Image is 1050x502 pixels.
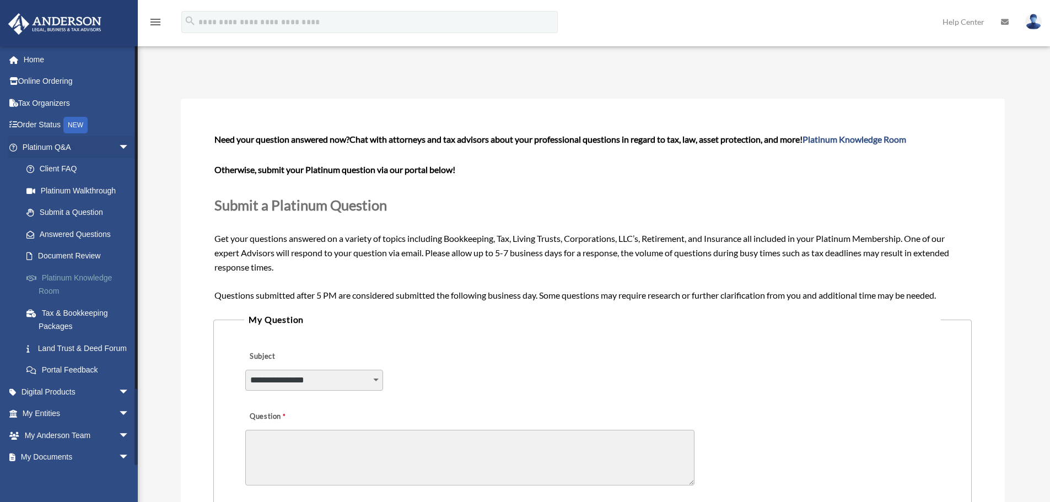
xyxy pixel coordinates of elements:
a: Tax & Bookkeeping Packages [15,302,146,337]
a: Land Trust & Deed Forum [15,337,146,359]
i: menu [149,15,162,29]
span: arrow_drop_down [119,381,141,403]
a: menu [149,19,162,29]
i: search [184,15,196,27]
span: arrow_drop_down [119,424,141,447]
b: Otherwise, submit your Platinum question via our portal below! [214,164,455,175]
img: User Pic [1025,14,1042,30]
a: Online Ordering [8,71,146,93]
span: Need your question answered now? [214,134,349,144]
span: Submit a Platinum Question [214,197,387,213]
span: arrow_drop_down [119,403,141,425]
a: Order StatusNEW [8,114,146,137]
a: Home [8,48,146,71]
a: Submit a Question [15,202,141,224]
a: My Documentsarrow_drop_down [8,446,146,468]
span: arrow_drop_down [119,136,141,159]
legend: My Question [244,312,940,327]
a: Digital Productsarrow_drop_down [8,381,146,403]
a: Document Review [15,245,146,267]
a: Platinum Knowledge Room [15,267,146,302]
label: Question [245,409,331,425]
a: Client FAQ [15,158,146,180]
a: Portal Feedback [15,359,146,381]
span: Get your questions answered on a variety of topics including Bookkeeping, Tax, Living Trusts, Cor... [214,134,970,300]
div: NEW [63,117,88,133]
a: Tax Organizers [8,92,146,114]
a: My Anderson Teamarrow_drop_down [8,424,146,446]
label: Subject [245,349,350,365]
span: Chat with attorneys and tax advisors about your professional questions in regard to tax, law, ass... [349,134,906,144]
a: Platinum Q&Aarrow_drop_down [8,136,146,158]
a: My Entitiesarrow_drop_down [8,403,146,425]
a: Answered Questions [15,223,146,245]
span: arrow_drop_down [119,446,141,469]
img: Anderson Advisors Platinum Portal [5,13,105,35]
a: Platinum Knowledge Room [803,134,906,144]
a: Platinum Walkthrough [15,180,146,202]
